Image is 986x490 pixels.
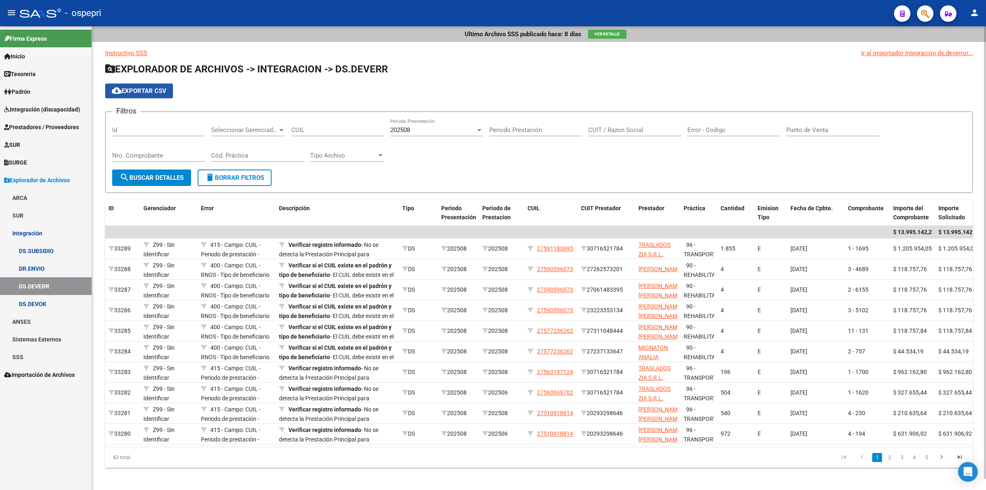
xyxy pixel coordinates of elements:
span: E [758,266,761,272]
span: Borrar Filtros [205,174,264,181]
datatable-header-cell: Comprobante [845,200,890,227]
a: 1 [872,453,882,462]
a: go to next page [934,453,949,462]
span: $ 962.162,80 [938,369,972,375]
span: - ospepri [65,4,101,22]
span: $ 118.757,76 [893,266,927,272]
span: 96 - TRANSPORTE (KM) [684,427,719,452]
div: 20293298646 [581,409,632,418]
datatable-header-cell: Práctica [680,200,717,227]
span: 415 - Campo: CUIL - Periodo de prestación - Código de practica [201,385,260,411]
datatable-header-cell: Cantidad [717,200,754,227]
span: E [758,369,761,375]
mat-icon: menu [7,8,16,18]
span: 400 - Campo: CUIL - RNOS - Tipo de beneficiario [201,303,270,319]
span: 27590596073 [537,286,573,293]
div: 3 - 4689 [848,265,887,274]
li: page 5 [920,451,933,464]
div: 33289 [108,244,137,253]
span: Práctica [684,205,705,211]
datatable-header-cell: CUIT Prestador [578,200,635,227]
div: 2 - 757 [848,347,887,356]
span: Tipo Archivo [310,152,377,159]
div: 202508 [441,347,476,356]
div: 33282 [108,388,137,397]
span: $ 44.534,19 [893,348,924,355]
span: 4 [721,307,724,314]
div: DS [402,388,435,397]
span: [DATE] [790,266,807,272]
span: 27590596073 [537,266,573,272]
datatable-header-cell: Tipo [399,200,438,227]
div: DS [402,367,435,377]
a: 3 [897,453,907,462]
span: 415 - Campo: CUIL - Periodo de prestación - Código de practica [201,427,260,452]
span: Z99 - Sin Identificar [143,242,175,258]
span: 415 - Campo: CUIL - Periodo de prestación - Código de practica [201,365,260,390]
span: Inicio [4,52,25,61]
span: E [758,348,761,355]
span: E [758,245,761,252]
span: 1.855 [721,245,735,252]
span: 415 - Campo: CUIL - Periodo de prestación - Código de practica [201,242,260,267]
span: 27510918814 [537,410,573,416]
span: [DATE] [790,327,807,334]
span: $ 118.757,76 [893,307,927,314]
div: 27061483395 [581,285,632,295]
span: $ 13.995.142,28 [893,229,935,235]
span: [DATE] [790,348,807,355]
div: DS [402,347,435,356]
li: page 2 [883,451,896,464]
span: 96 - TRANSPORTE (KM) [684,385,719,411]
span: 4 [721,286,724,293]
span: CUIT Prestador [581,205,621,211]
div: DS [402,244,435,253]
span: $ 44.534,19 [938,348,969,355]
span: 400 - Campo: CUIL - RNOS - Tipo de beneficiario [201,262,270,278]
a: 4 [909,453,919,462]
div: 202508 [441,326,476,336]
span: [PERSON_NAME] [PERSON_NAME] [638,283,682,299]
div: 33280 [108,429,137,439]
div: 43 total [105,447,277,468]
span: [PERSON_NAME] [PERSON_NAME] [638,303,682,319]
span: Importe del Comprobante [893,205,929,221]
span: Fecha de Cpbte. [790,205,833,211]
span: $ 1.205.954,05 [893,245,932,252]
div: 30716521784 [581,244,632,253]
span: [PERSON_NAME] [638,266,682,272]
strong: Verificar registro informado [288,385,361,392]
span: 504 [721,389,730,396]
div: 202508 [441,429,476,439]
span: Z99 - Sin Identificar [143,303,175,319]
span: Seleccionar Gerenciador [211,126,278,134]
span: Comprobante [848,205,884,211]
div: 202506 [482,388,521,397]
span: $ 631.906,92 [938,430,972,437]
span: E [758,307,761,314]
div: 20293298646 [581,429,632,439]
span: $ 118.757,76 [938,286,972,293]
strong: Verificar registro informado [288,242,361,248]
div: 33283 [108,367,137,377]
span: Explorador de Archivos [4,176,70,185]
div: 202508 [441,306,476,315]
span: SUR [4,140,20,149]
span: E [758,286,761,293]
div: 11 - 131 [848,326,887,336]
a: Instructivo SSS [105,49,147,57]
span: CUIL [528,205,540,211]
span: SURGE [4,158,27,167]
div: 202508 [482,347,521,356]
div: 4 - 194 [848,429,887,439]
span: $ 631.906,92 [893,430,927,437]
span: Padrón [4,87,30,96]
div: 202508 [482,285,521,295]
span: $ 327.655,44 [893,389,927,396]
div: DS [402,265,435,274]
span: Prestadores / Proveedores [4,123,79,132]
span: 540 [721,410,730,416]
div: DS [402,429,435,439]
span: ID [108,205,114,211]
span: 4 [721,327,724,334]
